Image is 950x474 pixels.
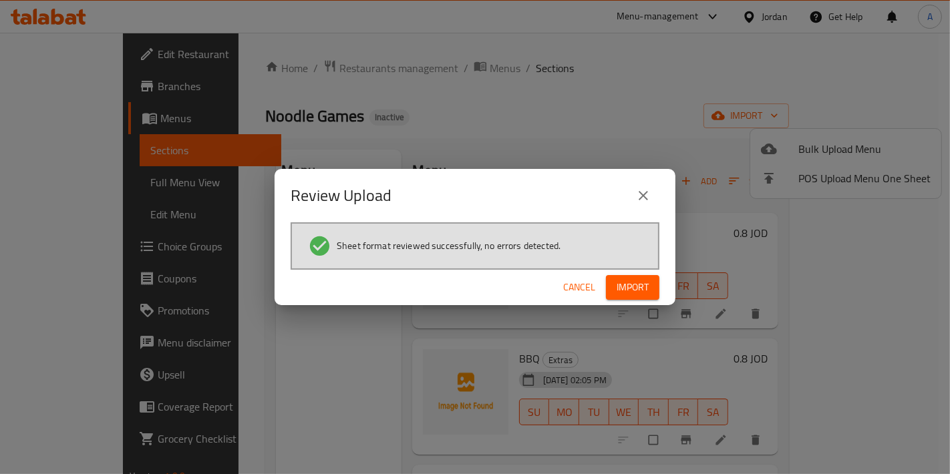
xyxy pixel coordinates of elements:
button: Import [606,275,659,300]
h2: Review Upload [291,185,391,206]
span: Import [617,279,649,296]
button: close [627,180,659,212]
span: Cancel [563,279,595,296]
button: Cancel [558,275,601,300]
span: Sheet format reviewed successfully, no errors detected. [337,239,561,252]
